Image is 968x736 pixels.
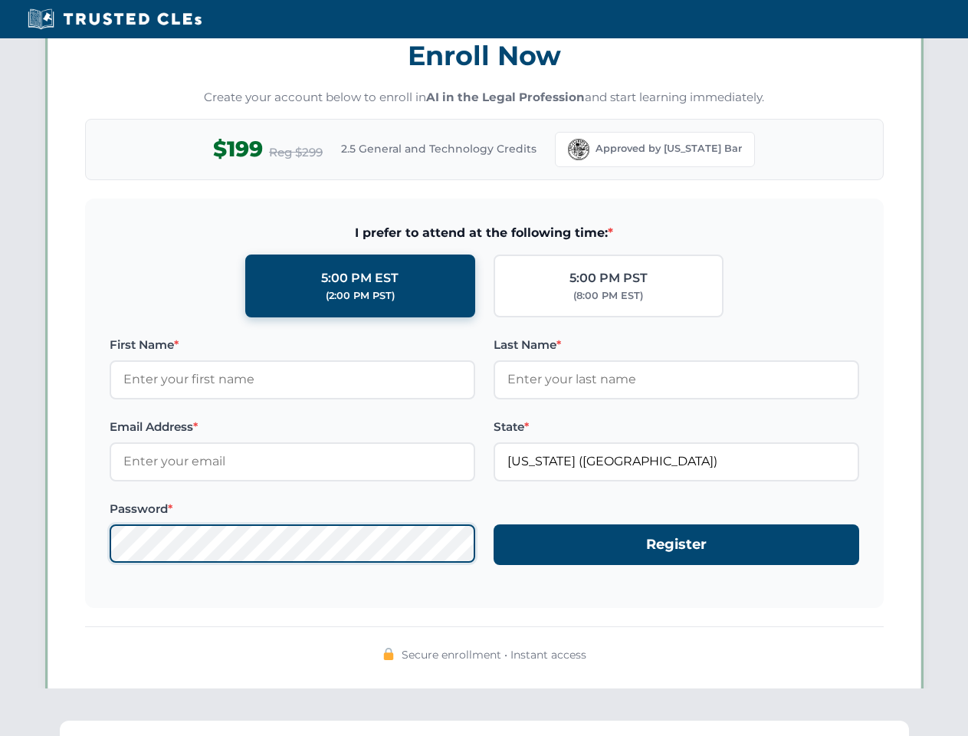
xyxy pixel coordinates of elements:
[321,268,399,288] div: 5:00 PM EST
[494,360,859,399] input: Enter your last name
[110,223,859,243] span: I prefer to attend at the following time:
[326,288,395,304] div: (2:00 PM PST)
[110,500,475,518] label: Password
[568,139,589,160] img: Florida Bar
[269,143,323,162] span: Reg $299
[402,646,586,663] span: Secure enrollment • Instant access
[494,524,859,565] button: Register
[494,336,859,354] label: Last Name
[596,141,742,156] span: Approved by [US_STATE] Bar
[110,442,475,481] input: Enter your email
[573,288,643,304] div: (8:00 PM EST)
[341,140,537,157] span: 2.5 General and Technology Credits
[494,418,859,436] label: State
[426,90,585,104] strong: AI in the Legal Profession
[23,8,206,31] img: Trusted CLEs
[85,31,884,80] h3: Enroll Now
[382,648,395,660] img: 🔒
[494,442,859,481] input: Florida (FL)
[110,418,475,436] label: Email Address
[110,336,475,354] label: First Name
[85,89,884,107] p: Create your account below to enroll in and start learning immediately.
[213,132,263,166] span: $199
[110,360,475,399] input: Enter your first name
[569,268,648,288] div: 5:00 PM PST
